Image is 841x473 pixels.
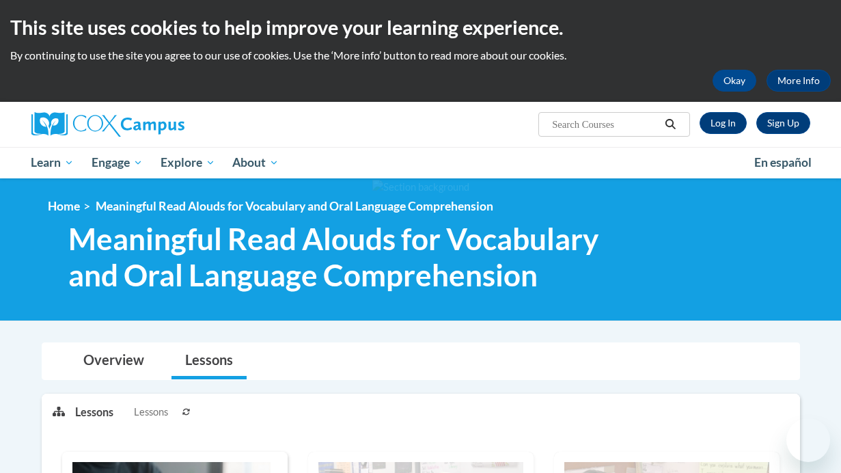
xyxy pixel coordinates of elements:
[152,147,224,178] a: Explore
[21,147,821,178] div: Main menu
[10,48,831,63] p: By continuing to use the site you agree to our use of cookies. Use the ‘More info’ button to read...
[96,199,493,213] span: Meaningful Read Alouds for Vocabulary and Oral Language Comprehension
[232,154,279,171] span: About
[745,148,821,177] a: En español
[31,112,184,137] img: Cox Campus
[75,405,113,420] p: Lessons
[223,147,288,178] a: About
[31,112,277,137] a: Cox Campus
[786,418,830,462] iframe: Button to launch messaging window
[754,155,812,170] span: En español
[70,343,158,379] a: Overview
[767,70,831,92] a: More Info
[48,199,80,213] a: Home
[551,116,660,133] input: Search Courses
[68,221,632,293] span: Meaningful Read Alouds for Vocabulary and Oral Language Comprehension
[31,154,74,171] span: Learn
[83,147,152,178] a: Engage
[756,112,810,134] a: Register
[10,14,831,41] h2: This site uses cookies to help improve your learning experience.
[92,154,143,171] span: Engage
[134,405,168,420] span: Lessons
[161,154,215,171] span: Explore
[713,70,756,92] button: Okay
[23,147,83,178] a: Learn
[700,112,747,134] a: Log In
[171,343,247,379] a: Lessons
[660,116,680,133] button: Search
[372,180,469,195] img: Section background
